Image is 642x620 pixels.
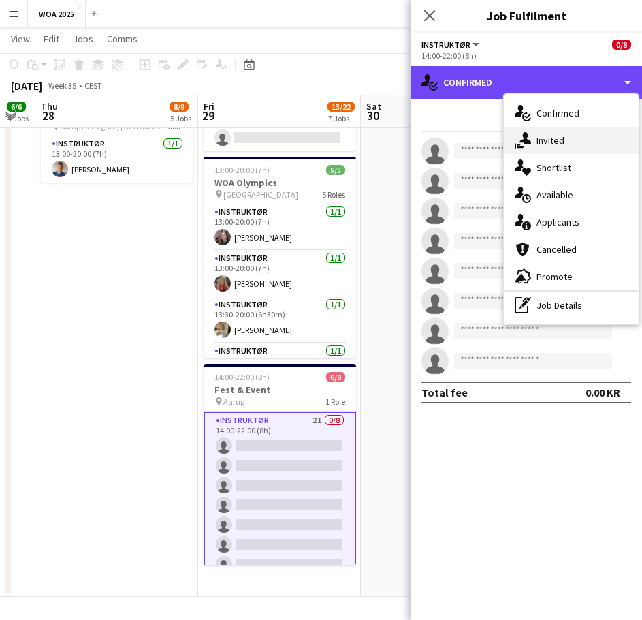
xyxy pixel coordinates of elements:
[612,40,631,50] span: 0/8
[204,204,356,251] app-card-role: Instruktør1/113:00-20:00 (7h)[PERSON_NAME]
[204,105,356,151] app-card-role: Instruktør1A0/112:00-16:00 (4h)
[421,50,631,61] div: 14:00-22:00 (8h)
[41,100,58,112] span: Thu
[504,181,639,208] div: Available
[325,397,345,407] span: 1 Role
[7,113,29,123] div: 4 Jobs
[504,208,639,236] div: Applicants
[28,1,86,27] button: WOA 2025
[585,386,620,399] div: 0.00 KR
[204,251,356,297] app-card-role: Instruktør1/113:00-20:00 (7h)[PERSON_NAME]
[39,108,58,123] span: 28
[204,297,356,343] app-card-role: Instruktør1/113:30-20:00 (6h30m)[PERSON_NAME]
[202,108,214,123] span: 29
[204,384,356,396] h3: Fest & Event
[44,33,59,45] span: Edit
[366,100,381,112] span: Sat
[41,89,193,183] app-job-card: 13:00-20:00 (7h)1/1Outdoor Escape Game Sørup Herregård, [GEOGRAPHIC_DATA]1 RoleInstruktør1/113:00...
[204,176,356,189] h3: WOA Olympics
[326,372,345,382] span: 0/8
[214,372,270,382] span: 14:00-22:00 (8h)
[504,99,639,127] div: Confirmed
[364,108,381,123] span: 30
[223,189,298,200] span: [GEOGRAPHIC_DATA]
[204,343,356,390] app-card-role: Instruktør1/113:30-20:00 (6h30m)
[204,364,356,565] app-job-card: 14:00-22:00 (8h)0/8Fest & Event Aarup1 RoleInstruktør2I0/814:00-22:00 (8h)
[421,40,470,50] span: Instruktør
[421,40,481,50] button: Instruktør
[328,113,354,123] div: 7 Jobs
[421,386,468,399] div: Total fee
[504,263,639,290] div: Promote
[38,30,65,48] a: Edit
[170,113,191,123] div: 5 Jobs
[504,236,639,263] div: Cancelled
[504,292,639,319] div: Job Details
[67,30,99,48] a: Jobs
[41,136,193,183] app-card-role: Instruktør1/113:00-20:00 (7h)[PERSON_NAME]
[204,157,356,358] app-job-card: 13:00-20:00 (7h)5/5WOA Olympics [GEOGRAPHIC_DATA]5 RolesInstruktør1/113:00-20:00 (7h)[PERSON_NAME...
[101,30,143,48] a: Comms
[11,33,30,45] span: View
[326,165,345,175] span: 5/5
[45,80,79,91] span: Week 35
[204,100,214,112] span: Fri
[504,154,639,181] div: Shortlist
[7,102,26,112] span: 6/6
[84,80,102,91] div: CEST
[170,102,189,112] span: 8/9
[223,397,244,407] span: Aarup
[411,7,642,25] h3: Job Fulfilment
[5,30,35,48] a: View
[411,66,642,99] div: Confirmed
[204,412,356,599] app-card-role: Instruktør2I0/814:00-22:00 (8h)
[322,189,345,200] span: 5 Roles
[73,33,93,45] span: Jobs
[504,127,639,154] div: Invited
[11,79,42,93] div: [DATE]
[107,33,138,45] span: Comms
[327,102,355,112] span: 13/22
[214,165,270,175] span: 13:00-20:00 (7h)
